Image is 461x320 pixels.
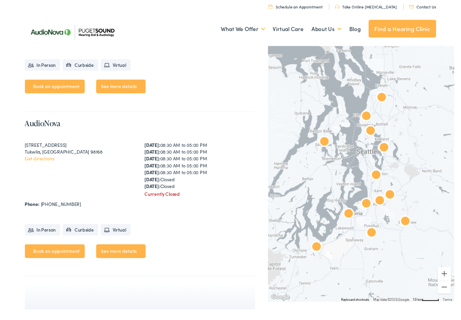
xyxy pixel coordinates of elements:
[415,4,442,10] a: Contact Us
[19,207,34,214] strong: Phone:
[142,188,158,195] strong: [DATE]:
[19,231,55,243] li: In Person
[97,61,128,73] li: Virtual
[415,5,419,9] img: utility icon
[142,167,158,174] strong: [DATE]:
[142,174,158,181] strong: [DATE]:
[418,307,428,311] span: 10 km
[444,275,458,289] button: Zoom in
[19,121,55,132] a: AudioNova
[271,302,293,311] a: Open this area in Google Maps (opens a new window)
[365,230,387,251] div: AudioNova
[19,82,81,96] a: Book an appointment
[384,191,406,212] div: AudioNova
[142,146,256,195] div: 08:30 AM to 05:00 PM 08:30 AM to 05:00 PM 08:30 AM to 05:00 PM 08:30 AM to 05:00 PM 08:30 AM to 0...
[142,181,158,188] strong: [DATE]:
[378,307,414,311] span: Map data ©2025 Google
[142,196,256,204] div: Currently Closed
[360,200,381,221] div: AudioNova
[338,5,343,9] img: utility icon
[345,307,374,312] button: Keyboard shortcuts
[444,289,458,303] button: Zoom out
[314,18,345,43] a: About Us
[353,18,365,43] a: Blog
[400,218,422,240] div: AudioNova
[92,82,143,96] a: See more details
[270,5,274,9] img: utility icon
[142,153,158,160] strong: [DATE]:
[317,136,338,158] div: AudioNova
[19,146,133,153] div: [STREET_ADDRESS]
[58,61,94,73] li: Curbside
[342,210,363,232] div: AudioNova
[274,18,306,43] a: Virtual Care
[338,4,402,10] a: Take Online [MEDICAL_DATA]
[19,153,133,160] div: Tukwila, [GEOGRAPHIC_DATA] 98168
[142,146,158,153] strong: [DATE]:
[19,252,81,266] a: Book an appointment
[270,4,325,10] a: Schedule an Appointment
[308,244,330,266] div: AudioNova
[35,207,77,214] a: [PHONE_NUMBER]
[360,110,381,131] div: AudioNova
[271,302,293,311] img: Google
[373,21,443,39] a: Find a Hearing Clinic
[97,231,128,243] li: Virtual
[221,18,266,43] a: What We Offer
[450,307,459,311] a: Terms (opens in new tab)
[58,231,94,243] li: Curbside
[19,160,49,167] a: Get directions
[374,197,395,218] div: AudioNova
[376,90,397,112] div: Puget Sound Hearing Aid &#038; Audiology by AudioNova
[19,61,55,73] li: In Person
[370,170,391,192] div: AudioNova
[364,125,386,146] div: AudioNova
[416,306,448,311] button: Map Scale: 10 km per 48 pixels
[378,142,400,164] div: AudioNova
[142,160,158,167] strong: [DATE]:
[92,252,143,266] a: See more details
